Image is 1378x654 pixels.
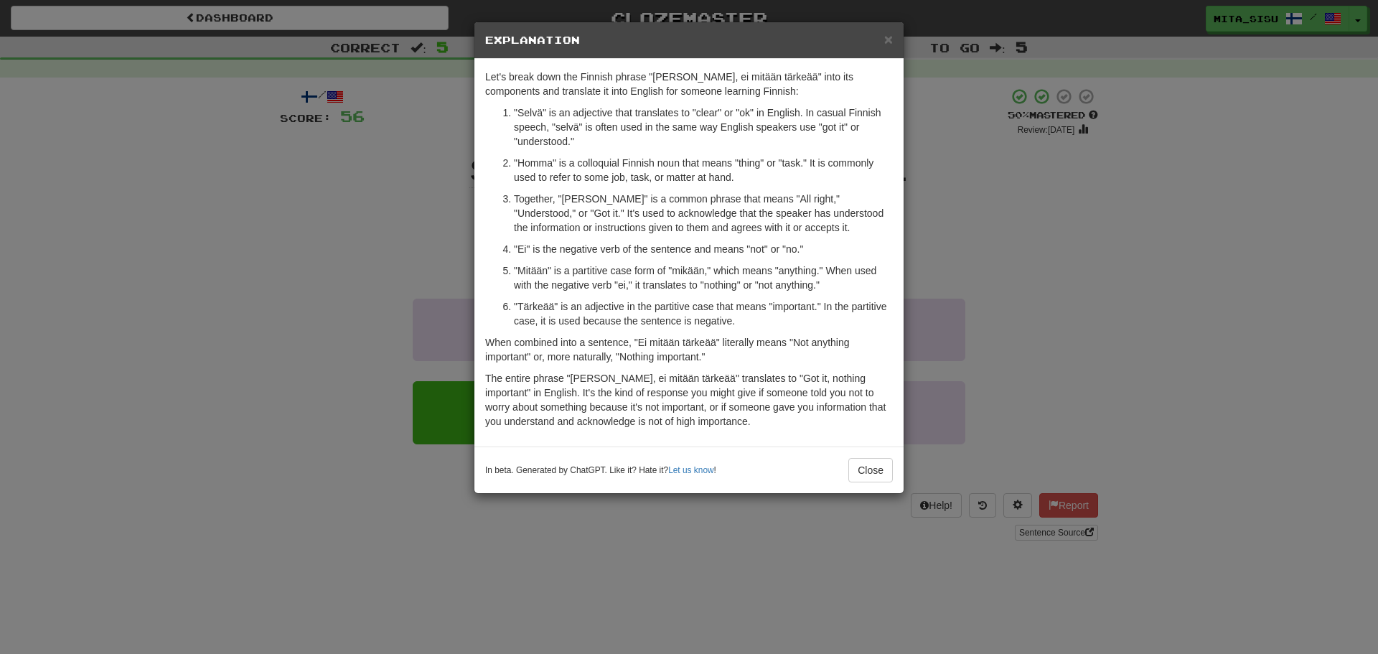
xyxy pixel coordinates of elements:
[884,32,893,47] button: Close
[514,106,893,149] p: "Selvä" is an adjective that translates to "clear" or "ok" in English. In casual Finnish speech, ...
[485,464,716,477] small: In beta. Generated by ChatGPT. Like it? Hate it? !
[485,335,893,364] p: When combined into a sentence, "Ei mitään tärkeää" literally means "Not anything important" or, m...
[485,33,893,47] h5: Explanation
[485,70,893,98] p: Let's break down the Finnish phrase "[PERSON_NAME], ei mitään tärkeää" into its components and tr...
[884,31,893,47] span: ×
[668,465,713,475] a: Let us know
[514,242,893,256] p: "Ei" is the negative verb of the sentence and means "not" or "no."
[485,371,893,429] p: The entire phrase "[PERSON_NAME], ei mitään tärkeää" translates to "Got it, nothing important" in...
[848,458,893,482] button: Close
[514,192,893,235] p: Together, "[PERSON_NAME]" is a common phrase that means "All right," "Understood," or "Got it." I...
[514,263,893,292] p: "Mitään" is a partitive case form of "mikään," which means "anything." When used with the negativ...
[514,156,893,184] p: "Homma" is a colloquial Finnish noun that means "thing" or "task." It is commonly used to refer t...
[514,299,893,328] p: "Tärkeää" is an adjective in the partitive case that means "important." In the partitive case, it...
